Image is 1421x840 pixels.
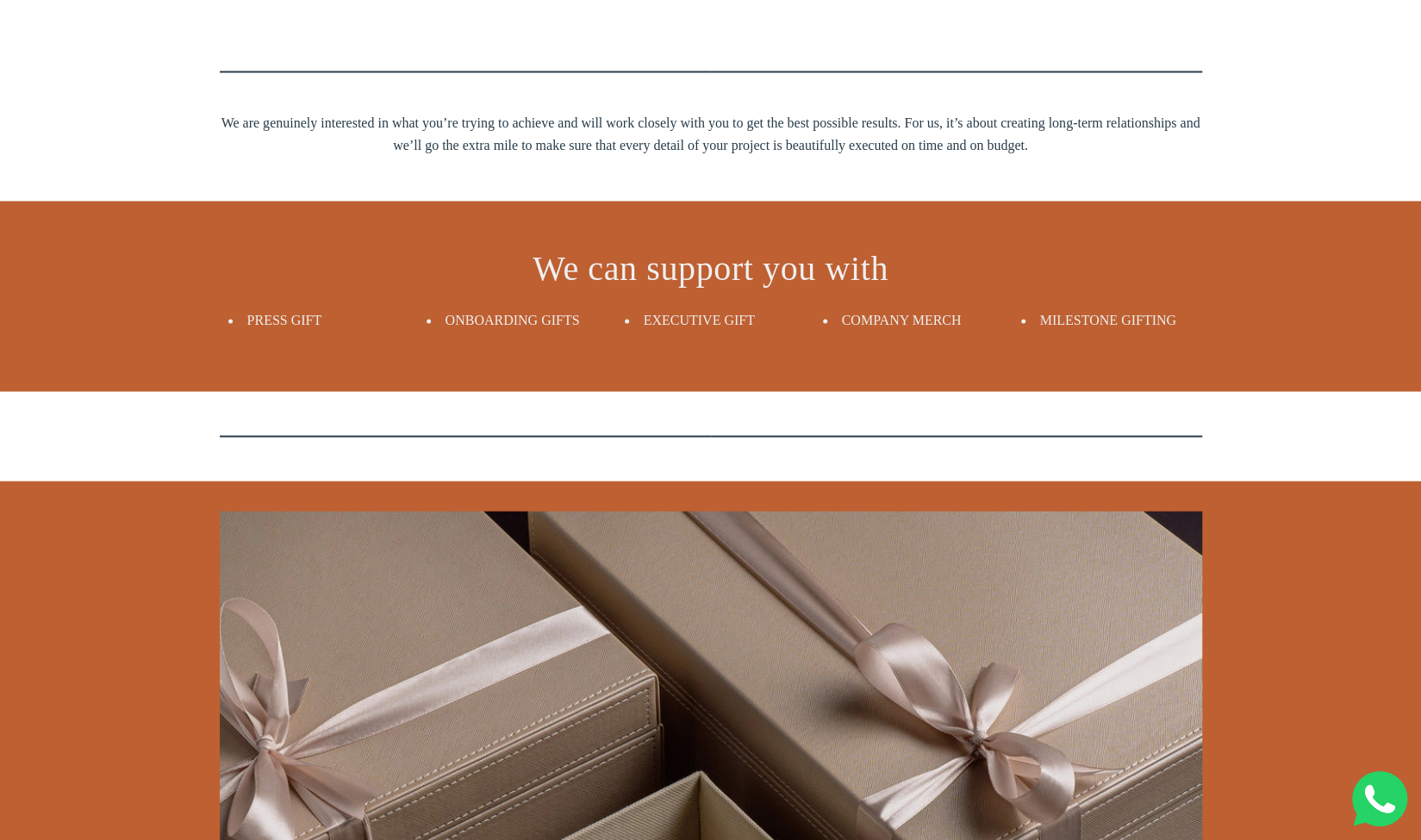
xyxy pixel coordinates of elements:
[644,313,755,327] span: EXECUTIVE GIFT
[1352,771,1407,826] img: Whatsapp
[491,2,547,16] span: Last name
[220,112,1202,156] span: We are genuinely interested in what you’re trying to achieve and will work closely with you to ge...
[491,143,573,157] span: Number of gifts
[446,313,580,327] span: ONBOARDING GIFTS
[533,249,888,288] span: We can support you with
[1040,313,1176,327] span: MILESTONE GIFTING
[491,72,577,86] span: Company name
[247,313,322,327] span: PRESS GIFT
[842,313,962,327] span: COMPANY MERCH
